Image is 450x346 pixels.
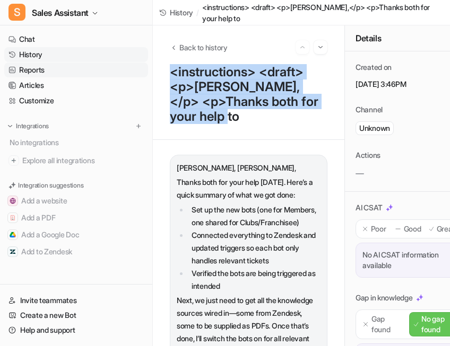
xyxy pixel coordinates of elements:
h1: <instructions> <draft> <p>[PERSON_NAME],</p> <p>Thanks both for your help to [170,65,327,125]
a: History [159,7,193,18]
li: Connected everything to Zendesk and updated triggers so each bot only handles relevant tickets [188,229,321,267]
span: <instructions> <draft> <p>[PERSON_NAME],</p> <p>Thanks both for your help to [202,2,431,24]
p: Gap found [371,314,402,335]
span: Back to history [179,42,228,53]
img: menu_add.svg [135,122,142,130]
p: Integrations [16,122,49,130]
span: Sales Assistant [32,5,89,20]
a: Create a new Bot [4,308,148,323]
button: Go to previous session [296,40,309,54]
a: Articles [4,78,148,93]
p: Gap in knowledge [356,292,413,303]
p: Poor [371,224,386,234]
p: Channel [356,104,383,115]
p: Integration suggestions [18,181,83,190]
button: Add a PDFAdd a PDF [4,209,148,226]
a: Help and support [4,323,148,338]
img: Add to Zendesk [10,249,16,255]
img: Next session [317,42,324,52]
a: Reports [4,63,148,77]
span: S [8,4,25,21]
img: explore all integrations [8,155,19,166]
span: Explore all integrations [22,152,144,169]
img: Add a website [10,198,16,204]
button: Add a Google DocAdd a Google Doc [4,226,148,243]
a: History [4,47,148,62]
p: [PERSON_NAME], [PERSON_NAME], [177,162,321,174]
p: Actions [356,150,380,161]
button: Go to next session [314,40,327,54]
li: Set up the new bots (one for Members, one shared for Clubs/Franchisee) [188,203,321,229]
p: Good [404,224,421,234]
button: Back to history [170,42,228,53]
span: History [170,7,193,18]
img: expand menu [6,122,14,130]
a: Chat [4,32,148,47]
img: Previous session [299,42,306,52]
a: Explore all integrations [4,153,148,168]
button: Integrations [4,121,52,131]
img: Add a PDF [10,215,16,221]
p: AI CSAT [356,202,383,213]
div: No integrations [6,134,148,151]
p: Created on [356,62,392,73]
button: Add a websiteAdd a website [4,192,148,209]
p: Thanks both for your help [DATE]. Here’s a quick summary of what we got done: [177,176,321,201]
p: Unknown [359,123,390,134]
li: Verified the bots are being triggered as intended [188,267,321,292]
img: Add a Google Doc [10,232,16,238]
button: Add to ZendeskAdd to Zendesk [4,243,148,260]
span: / [196,7,199,18]
a: Customize [4,93,148,108]
a: Invite teammates [4,293,148,308]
